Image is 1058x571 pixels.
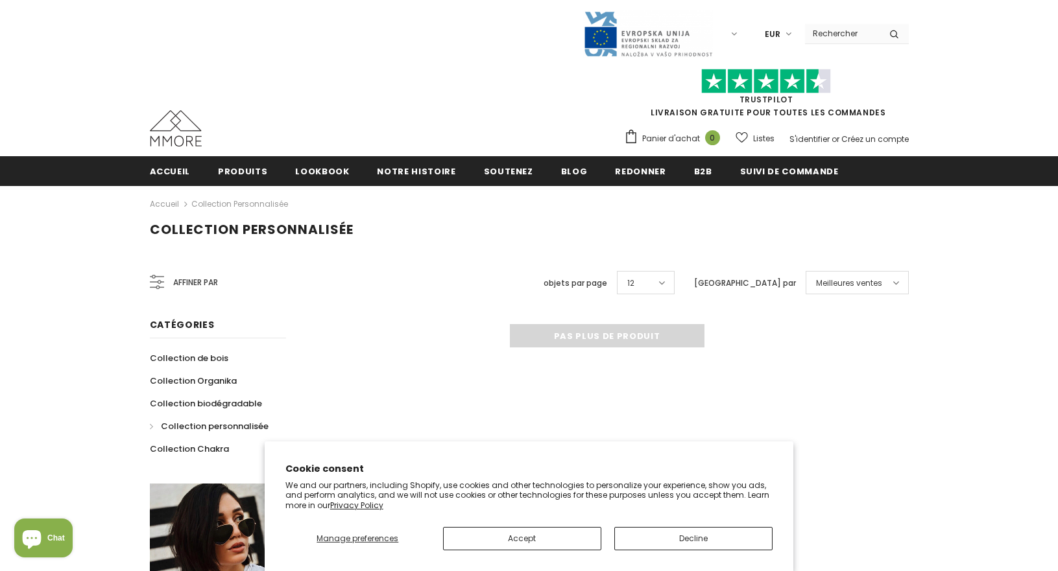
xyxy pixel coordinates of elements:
[150,220,354,239] span: Collection personnalisée
[694,277,796,290] label: [GEOGRAPHIC_DATA] par
[694,156,712,185] a: B2B
[150,347,228,369] a: Collection de bois
[832,134,839,145] span: or
[739,94,793,105] a: TrustPilot
[443,527,601,550] button: Accept
[150,375,237,387] span: Collection Organika
[805,24,880,43] input: Search Site
[218,156,267,185] a: Produits
[150,196,179,212] a: Accueil
[150,415,269,437] a: Collection personnalisée
[161,420,269,432] span: Collection personnalisée
[561,165,588,178] span: Blog
[615,156,666,185] a: Redonner
[624,129,727,148] a: Panier d'achat 0
[705,130,720,145] span: 0
[150,397,262,410] span: Collection biodégradable
[285,527,430,550] button: Manage preferences
[544,277,607,290] label: objets par page
[642,132,700,145] span: Panier d'achat
[615,165,666,178] span: Redonner
[150,369,237,392] a: Collection Organika
[377,165,455,178] span: Notre histoire
[583,28,713,39] a: Javni Razpis
[736,127,775,150] a: Listes
[624,75,909,118] span: LIVRAISON GRATUITE POUR TOUTES LES COMMANDES
[816,277,882,290] span: Meilleures ventes
[285,462,773,476] h2: Cookie consent
[150,156,191,185] a: Accueil
[150,165,191,178] span: Accueil
[150,443,229,455] span: Collection Chakra
[765,28,780,41] span: EUR
[317,533,398,544] span: Manage preferences
[701,69,831,94] img: Faites confiance aux étoiles pilotes
[150,437,229,460] a: Collection Chakra
[150,318,215,331] span: Catégories
[150,352,228,364] span: Collection de bois
[295,165,349,178] span: Lookbook
[740,165,839,178] span: Suivi de commande
[753,132,775,145] span: Listes
[694,165,712,178] span: B2B
[561,156,588,185] a: Blog
[150,110,202,146] img: Cas MMORE
[377,156,455,185] a: Notre histoire
[285,480,773,511] p: We and our partners, including Shopify, use cookies and other technologies to personalize your ex...
[191,198,288,209] a: Collection personnalisée
[484,156,533,185] a: soutenez
[583,10,713,58] img: Javni Razpis
[295,156,349,185] a: Lookbook
[218,165,267,178] span: Produits
[789,134,830,145] a: S'identifier
[173,275,218,290] span: Affiner par
[150,392,262,415] a: Collection biodégradable
[10,519,77,561] inbox-online-store-chat: Shopify online store chat
[484,165,533,178] span: soutenez
[841,134,909,145] a: Créez un compte
[614,527,773,550] button: Decline
[627,277,634,290] span: 12
[740,156,839,185] a: Suivi de commande
[330,500,383,511] a: Privacy Policy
